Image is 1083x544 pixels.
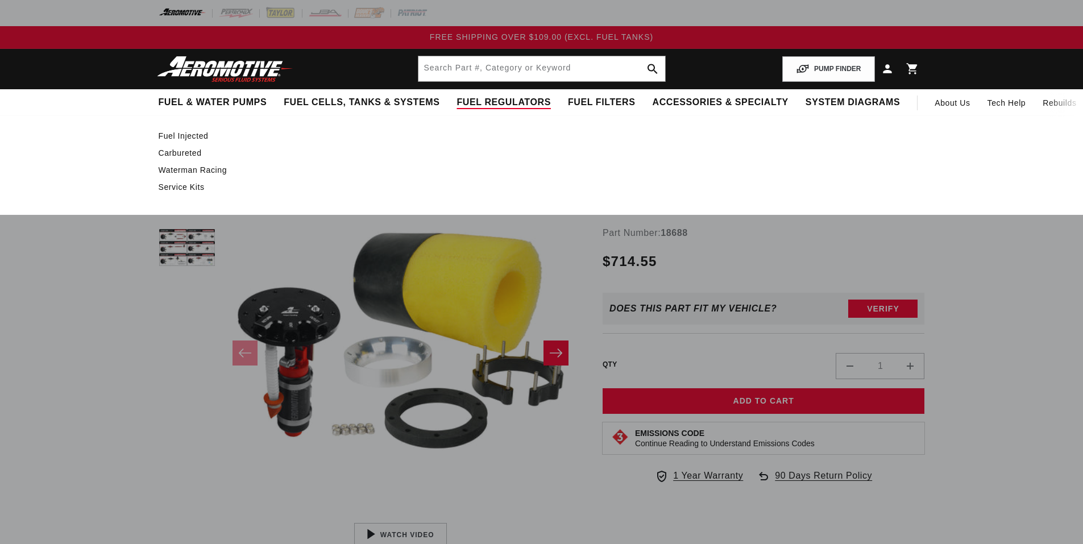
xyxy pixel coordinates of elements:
[640,56,665,81] button: search button
[797,89,908,116] summary: System Diagrams
[1043,97,1076,109] span: Rebuilds
[418,56,665,81] input: Search by Part Number, Category or Keyword
[611,428,629,446] img: Emissions code
[159,182,914,192] a: Service Kits
[284,97,439,109] span: Fuel Cells, Tanks & Systems
[159,165,914,175] a: Waterman Racing
[159,148,914,158] a: Carbureted
[603,388,925,414] button: Add to Cart
[848,300,918,318] button: Verify
[635,429,704,438] strong: Emissions Code
[603,226,925,240] div: Part Number:
[159,131,914,141] a: Fuel Injected
[448,89,559,116] summary: Fuel Regulators
[635,438,815,449] p: Continue Reading to Understand Emissions Codes
[543,340,569,366] button: Slide right
[568,97,636,109] span: Fuel Filters
[757,468,872,495] a: 90 Days Return Policy
[457,97,550,109] span: Fuel Regulators
[673,468,743,483] span: 1 Year Warranty
[653,97,789,109] span: Accessories & Specialty
[603,360,617,369] label: QTY
[661,228,688,238] strong: 18688
[159,97,267,109] span: Fuel & Water Pumps
[935,98,970,107] span: About Us
[775,468,872,495] span: 90 Days Return Policy
[979,89,1035,117] summary: Tech Help
[987,97,1026,109] span: Tech Help
[609,304,777,314] div: Does This part fit My vehicle?
[275,89,448,116] summary: Fuel Cells, Tanks & Systems
[782,56,874,82] button: PUMP FINDER
[655,468,743,483] a: 1 Year Warranty
[806,97,900,109] span: System Diagrams
[430,32,653,41] span: FREE SHIPPING OVER $109.00 (EXCL. FUEL TANKS)
[159,221,215,277] button: Load image 2 in gallery view
[635,428,815,449] button: Emissions CodeContinue Reading to Understand Emissions Codes
[644,89,797,116] summary: Accessories & Specialty
[150,89,276,116] summary: Fuel & Water Pumps
[154,56,296,82] img: Aeromotive
[926,89,978,117] a: About Us
[559,89,644,116] summary: Fuel Filters
[603,251,657,272] span: $714.55
[233,340,258,366] button: Slide left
